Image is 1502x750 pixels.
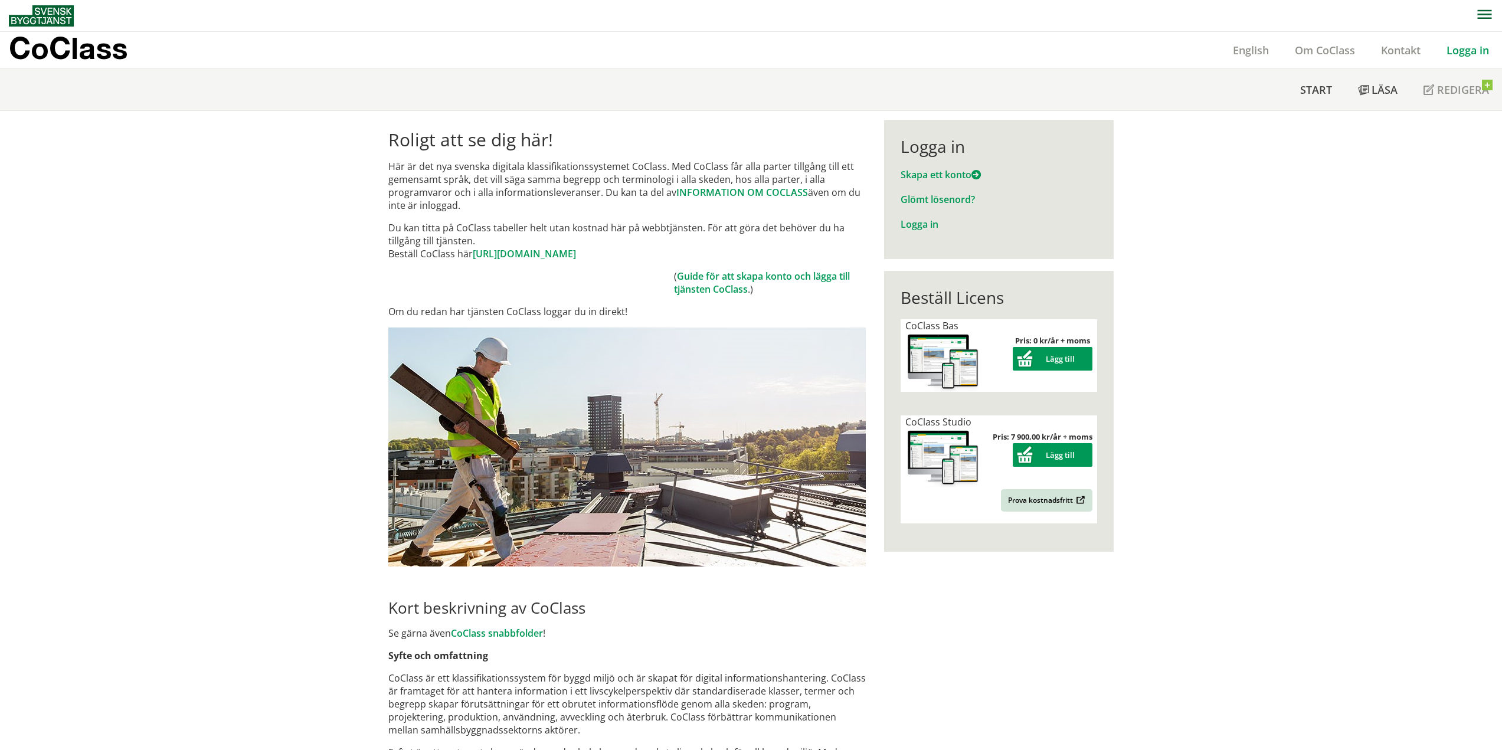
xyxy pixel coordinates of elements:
[9,32,153,68] a: CoClass
[1287,69,1345,110] a: Start
[901,136,1097,156] div: Logga in
[1282,43,1368,57] a: Om CoClass
[1434,43,1502,57] a: Logga in
[1300,83,1332,97] span: Start
[388,649,488,662] strong: Syfte och omfattning
[9,41,127,55] p: CoClass
[1372,83,1398,97] span: Läsa
[451,627,543,640] a: CoClass snabbfolder
[674,270,850,296] a: Guide för att skapa konto och lägga till tjänsten CoClass
[1220,43,1282,57] a: English
[1368,43,1434,57] a: Kontakt
[388,672,866,736] p: CoClass är ett klassifikationssystem för byggd miljö och är skapat för digital informationshanter...
[901,287,1097,307] div: Beställ Licens
[674,270,866,296] td: ( .)
[905,428,981,488] img: coclass-license.jpg
[1015,335,1090,346] strong: Pris: 0 kr/år + moms
[905,415,971,428] span: CoClass Studio
[901,168,981,181] a: Skapa ett konto
[901,218,938,231] a: Logga in
[473,247,576,260] a: [URL][DOMAIN_NAME]
[676,186,808,199] a: INFORMATION OM COCLASS
[388,160,866,212] p: Här är det nya svenska digitala klassifikationssystemet CoClass. Med CoClass får alla parter till...
[388,305,866,318] p: Om du redan har tjänsten CoClass loggar du in direkt!
[1013,347,1092,371] button: Lägg till
[9,5,74,27] img: Svensk Byggtjänst
[388,221,866,260] p: Du kan titta på CoClass tabeller helt utan kostnad här på webbtjänsten. För att göra det behöver ...
[388,327,866,566] img: login.jpg
[1001,489,1092,512] a: Prova kostnadsfritt
[993,431,1092,442] strong: Pris: 7 900,00 kr/år + moms
[1013,443,1092,467] button: Lägg till
[905,332,981,392] img: coclass-license.jpg
[1345,69,1411,110] a: Läsa
[1013,450,1092,460] a: Lägg till
[901,193,975,206] a: Glömt lösenord?
[388,598,866,617] h2: Kort beskrivning av CoClass
[1013,353,1092,364] a: Lägg till
[1074,496,1085,505] img: Outbound.png
[388,627,866,640] p: Se gärna även !
[905,319,958,332] span: CoClass Bas
[388,129,866,150] h1: Roligt att se dig här!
